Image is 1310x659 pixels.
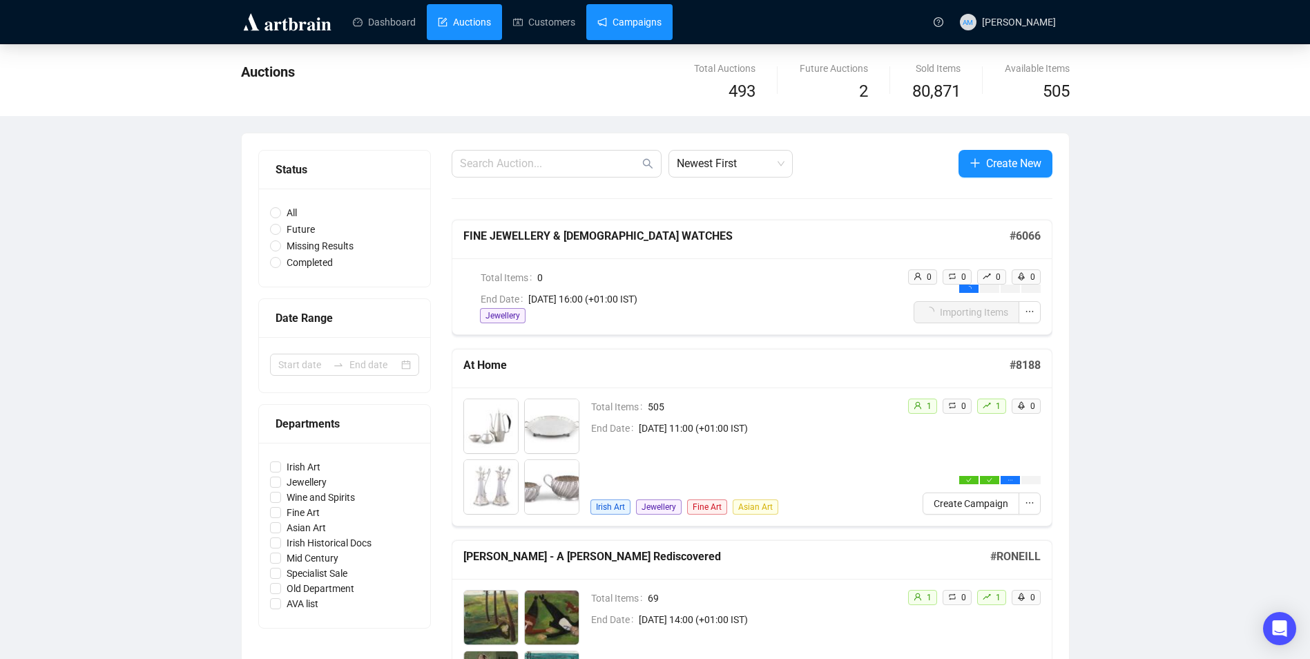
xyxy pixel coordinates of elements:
[996,593,1001,602] span: 1
[639,421,896,436] span: [DATE] 11:00 (+01:00 IST)
[996,401,1001,411] span: 1
[281,596,324,611] span: AVA list
[281,238,359,254] span: Missing Results
[281,581,360,596] span: Old Department
[278,357,327,372] input: Start date
[1263,612,1296,645] div: Open Intercom Messenger
[912,61,961,76] div: Sold Items
[276,415,414,432] div: Departments
[987,477,992,483] span: check
[480,308,526,323] span: Jewellery
[948,401,956,410] span: retweet
[914,301,1019,323] button: Importing Items
[281,475,332,490] span: Jewellery
[591,421,639,436] span: End Date
[927,593,932,602] span: 1
[996,272,1001,282] span: 0
[1030,401,1035,411] span: 0
[460,155,639,172] input: Search Auction...
[912,79,961,105] span: 80,871
[525,460,579,514] img: 4_1.jpg
[1010,228,1041,245] h5: # 6066
[1017,593,1025,601] span: rocket
[591,591,648,606] span: Total Items
[438,4,491,40] a: Auctions
[1025,498,1034,508] span: ellipsis
[1017,272,1025,280] span: rocket
[1030,593,1035,602] span: 0
[1025,307,1034,316] span: ellipsis
[648,591,896,606] span: 69
[970,157,981,169] span: plus
[525,591,579,644] img: 2_1.jpg
[281,205,302,220] span: All
[677,151,784,177] span: Newest First
[923,493,1019,515] button: Create Campaign
[694,61,755,76] div: Total Auctions
[481,270,537,285] span: Total Items
[914,272,922,280] span: user
[276,309,414,327] div: Date Range
[464,591,518,644] img: 1_1.jpg
[990,548,1041,565] h5: # RONEILL
[281,520,331,535] span: Asian Art
[914,593,922,601] span: user
[1005,61,1070,76] div: Available Items
[528,292,896,307] span: [DATE] 16:00 (+01:00 IST)
[276,161,414,178] div: Status
[983,272,991,280] span: rise
[1030,272,1035,282] span: 0
[591,612,639,627] span: End Date
[281,505,325,520] span: Fine Art
[481,292,528,307] span: End Date
[281,255,338,270] span: Completed
[800,61,868,76] div: Future Auctions
[927,272,932,282] span: 0
[241,11,334,33] img: logo
[961,401,966,411] span: 0
[464,460,518,514] img: 3_1.jpg
[281,535,377,551] span: Irish Historical Docs
[636,499,682,515] span: Jewellery
[986,155,1041,172] span: Create New
[590,499,630,515] span: Irish Art
[463,357,1010,374] h5: At Home
[349,357,398,372] input: End date
[983,401,991,410] span: rise
[934,496,1008,511] span: Create Campaign
[959,150,1052,178] button: Create New
[597,4,662,40] a: Campaigns
[948,593,956,601] span: retweet
[966,477,972,483] span: check
[927,401,932,411] span: 1
[1008,477,1013,483] span: ellipsis
[333,359,344,370] span: swap-right
[464,399,518,453] img: 1_1.jpg
[982,17,1056,28] span: [PERSON_NAME]
[281,551,344,566] span: Mid Century
[281,459,326,475] span: Irish Art
[281,222,320,237] span: Future
[859,82,868,101] span: 2
[333,359,344,370] span: to
[1043,82,1070,101] span: 505
[537,270,896,285] span: 0
[961,272,966,282] span: 0
[966,286,972,292] span: loading
[463,228,1010,245] h5: FINE JEWELLERY & [DEMOGRAPHIC_DATA] WATCHES
[281,566,353,581] span: Specialist Sale
[525,399,579,453] img: 2_1.jpg
[1017,401,1025,410] span: rocket
[948,272,956,280] span: retweet
[934,17,943,27] span: question-circle
[281,490,360,505] span: Wine and Spirits
[914,401,922,410] span: user
[983,593,991,601] span: rise
[452,220,1052,335] a: FINE JEWELLERY & [DEMOGRAPHIC_DATA] WATCHES#6066Total Items0End Date[DATE] 16:00 (+01:00 IST)Jewe...
[463,548,990,565] h5: [PERSON_NAME] - A [PERSON_NAME] Rediscovered
[1010,357,1041,374] h5: # 8188
[963,16,973,27] span: AM
[687,499,727,515] span: Fine Art
[648,399,896,414] span: 505
[241,64,295,80] span: Auctions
